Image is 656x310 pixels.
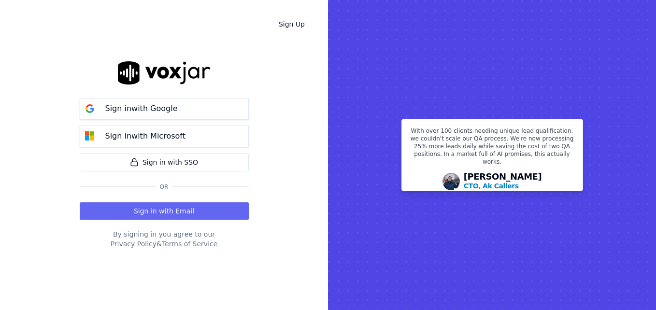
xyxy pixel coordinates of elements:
[105,103,178,114] p: Sign in with Google
[162,239,217,249] button: Terms of Service
[80,99,100,118] img: google Sign in button
[80,126,249,147] button: Sign inwith Microsoft
[408,127,577,169] p: With over 100 clients needing unique lead qualification, we couldn't scale our QA process. We're ...
[118,61,211,84] img: logo
[271,15,313,33] a: Sign Up
[156,183,172,191] span: Or
[80,98,249,120] button: Sign inwith Google
[105,130,185,142] p: Sign in with Microsoft
[80,153,249,171] a: Sign in with SSO
[442,173,460,190] img: Avatar
[111,239,157,249] button: Privacy Policy
[464,181,519,191] p: CTO, Ak Callers
[80,127,100,146] img: microsoft Sign in button
[80,202,249,220] button: Sign in with Email
[464,172,542,191] div: [PERSON_NAME]
[80,229,249,249] div: By signing in you agree to our &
